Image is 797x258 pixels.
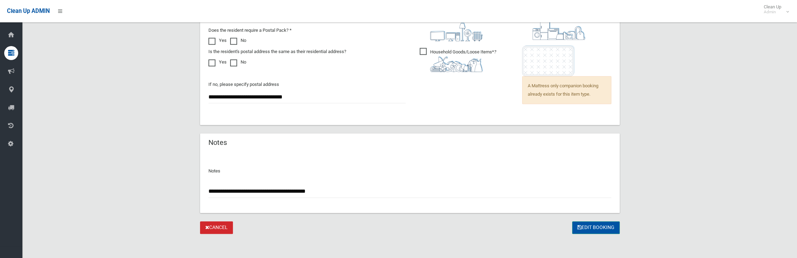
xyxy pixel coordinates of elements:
img: 394712a680b73dbc3d2a6a3a7ffe5a07.png [430,23,483,41]
button: Edit Booking [572,221,620,234]
label: No [230,58,246,66]
i: ? [533,14,596,40]
span: Clean Up ADMIN [7,8,50,14]
img: e7408bece873d2c1783593a074e5cb2f.png [522,45,575,76]
span: Electronics [420,14,483,41]
label: Does the resident require a Postal Pack? * [208,26,292,35]
span: Household Goods/Loose Items* [420,48,496,72]
img: 36c1b0289cb1767239cdd3de9e694f19.png [533,21,585,40]
label: Is the resident's postal address the same as their residential address? [208,47,346,56]
header: Notes [200,136,235,149]
a: Cancel [200,221,233,234]
span: Metal Appliances/White Goods [522,13,596,40]
span: A Mattress only companion booking already exists for this item type. [522,76,611,104]
label: If no, please specify postal address [208,80,279,89]
img: b13cc3517677393f34c0a387616ef184.png [430,56,483,72]
label: Yes [208,58,227,66]
i: ? [430,49,496,72]
i: ? [430,16,483,41]
span: Clean Up [760,4,788,15]
p: Notes [208,167,611,175]
label: No [230,36,246,45]
label: Yes [208,36,227,45]
small: Admin [764,9,781,15]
